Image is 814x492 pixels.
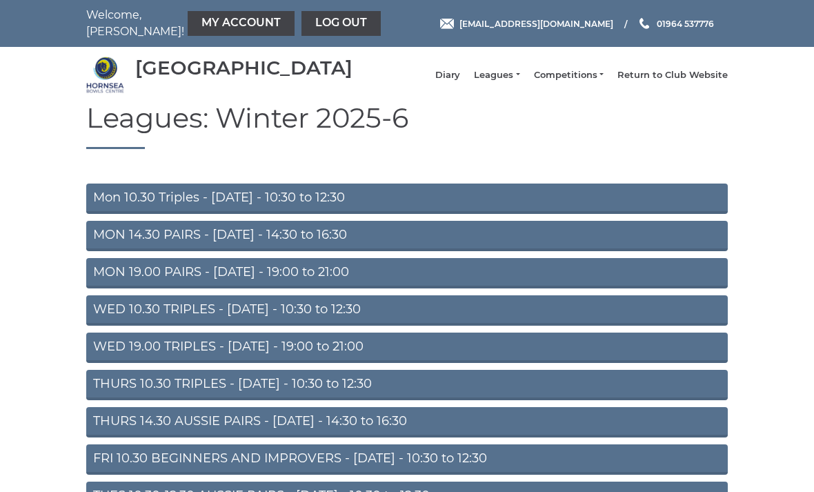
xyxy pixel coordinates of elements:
a: WED 10.30 TRIPLES - [DATE] - 10:30 to 12:30 [86,295,728,326]
span: 01964 537776 [657,18,714,28]
a: Phone us 01964 537776 [637,17,714,30]
a: Competitions [534,69,604,81]
a: Mon 10.30 Triples - [DATE] - 10:30 to 12:30 [86,184,728,214]
a: Diary [435,69,460,81]
img: Hornsea Bowls Centre [86,56,124,94]
img: Phone us [639,18,649,29]
a: MON 19.00 PAIRS - [DATE] - 19:00 to 21:00 [86,258,728,288]
a: Log out [301,11,381,36]
a: My Account [188,11,295,36]
span: [EMAIL_ADDRESS][DOMAIN_NAME] [459,18,613,28]
a: THURS 14.30 AUSSIE PAIRS - [DATE] - 14:30 to 16:30 [86,407,728,437]
a: FRI 10.30 BEGINNERS AND IMPROVERS - [DATE] - 10:30 to 12:30 [86,444,728,475]
a: Leagues [474,69,519,81]
a: Return to Club Website [617,69,728,81]
a: MON 14.30 PAIRS - [DATE] - 14:30 to 16:30 [86,221,728,251]
div: [GEOGRAPHIC_DATA] [135,57,353,79]
a: Email [EMAIL_ADDRESS][DOMAIN_NAME] [440,17,613,30]
nav: Welcome, [PERSON_NAME]! [86,7,341,40]
a: THURS 10.30 TRIPLES - [DATE] - 10:30 to 12:30 [86,370,728,400]
img: Email [440,19,454,29]
a: WED 19.00 TRIPLES - [DATE] - 19:00 to 21:00 [86,333,728,363]
h1: Leagues: Winter 2025-6 [86,103,728,149]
